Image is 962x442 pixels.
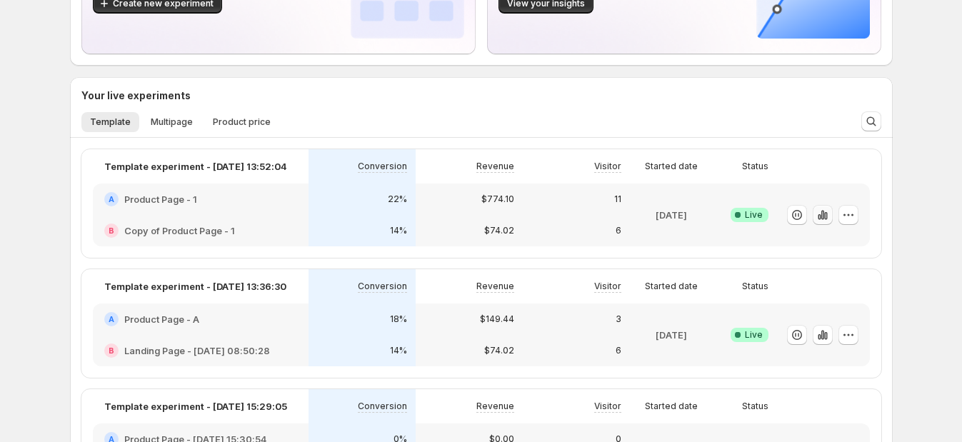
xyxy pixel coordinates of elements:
h2: A [109,315,114,323]
button: Search and filter results [861,111,881,131]
p: Revenue [476,401,514,412]
p: 14% [390,345,407,356]
p: $149.44 [480,313,514,325]
p: Template experiment - [DATE] 15:29:05 [104,399,287,413]
p: Conversion [358,281,407,292]
p: Revenue [476,281,514,292]
p: Started date [645,161,698,172]
p: 6 [616,345,621,356]
span: Product price [213,116,271,128]
p: Started date [645,281,698,292]
p: Visitor [594,401,621,412]
p: Conversion [358,161,407,172]
p: $74.02 [484,345,514,356]
h2: B [109,226,114,235]
p: $774.10 [481,194,514,205]
span: Template [90,116,131,128]
p: 3 [616,313,621,325]
h2: Landing Page - [DATE] 08:50:28 [124,343,270,358]
h3: Your live experiments [81,89,191,103]
p: 6 [616,225,621,236]
p: Conversion [358,401,407,412]
p: [DATE] [656,328,687,342]
p: Status [742,401,768,412]
p: 14% [390,225,407,236]
h2: A [109,195,114,204]
h2: Product Page - 1 [124,192,197,206]
p: Visitor [594,281,621,292]
h2: Copy of Product Page - 1 [124,223,235,238]
h2: Product Page - A [124,312,199,326]
p: Revenue [476,161,514,172]
p: Status [742,281,768,292]
h2: B [109,346,114,355]
p: Template experiment - [DATE] 13:52:04 [104,159,287,174]
p: 18% [390,313,407,325]
span: Live [745,329,763,341]
p: Started date [645,401,698,412]
p: Template experiment - [DATE] 13:36:30 [104,279,286,293]
p: $74.02 [484,225,514,236]
p: 11 [614,194,621,205]
p: 22% [388,194,407,205]
p: Status [742,161,768,172]
span: Live [745,209,763,221]
span: Multipage [151,116,193,128]
p: [DATE] [656,208,687,222]
p: Visitor [594,161,621,172]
